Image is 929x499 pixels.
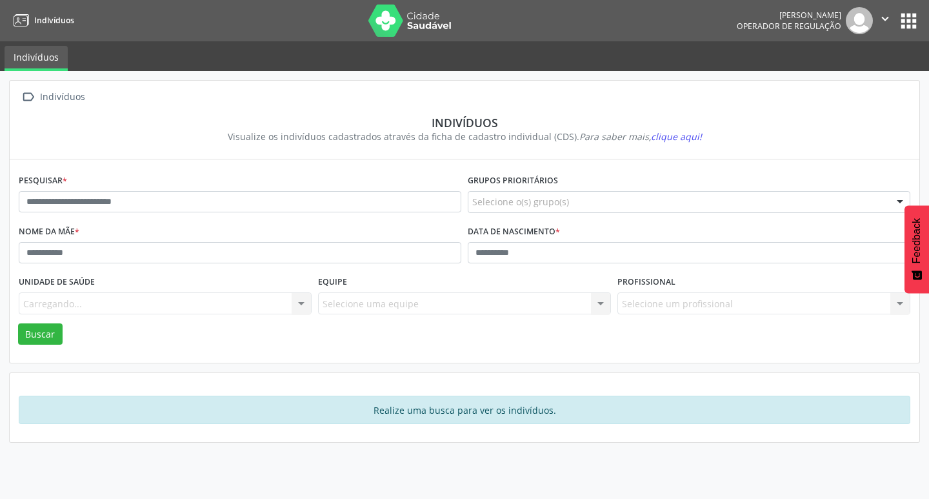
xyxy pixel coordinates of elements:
div: Indivíduos [37,88,87,107]
i:  [19,88,37,107]
div: [PERSON_NAME] [737,10,841,21]
a: Indivíduos [5,46,68,71]
span: Feedback [911,218,923,263]
i: Para saber mais, [579,130,702,143]
div: Realize uma busca para ver os indivíduos. [19,396,910,424]
img: img [846,7,873,34]
label: Equipe [318,272,347,292]
span: Selecione o(s) grupo(s) [472,195,569,209]
label: Nome da mãe [19,222,79,242]
button:  [873,7,897,34]
span: Operador de regulação [737,21,841,32]
label: Grupos prioritários [468,171,558,191]
button: Buscar [18,323,63,345]
a:  Indivíduos [19,88,87,107]
button: apps [897,10,920,32]
span: Indivíduos [34,15,74,26]
a: Indivíduos [9,10,74,31]
label: Data de nascimento [468,222,560,242]
span: clique aqui! [651,130,702,143]
div: Visualize os indivíduos cadastrados através da ficha de cadastro individual (CDS). [28,130,901,143]
div: Indivíduos [28,116,901,130]
i:  [878,12,892,26]
label: Profissional [617,272,675,292]
label: Unidade de saúde [19,272,95,292]
button: Feedback - Mostrar pesquisa [904,205,929,293]
label: Pesquisar [19,171,67,191]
